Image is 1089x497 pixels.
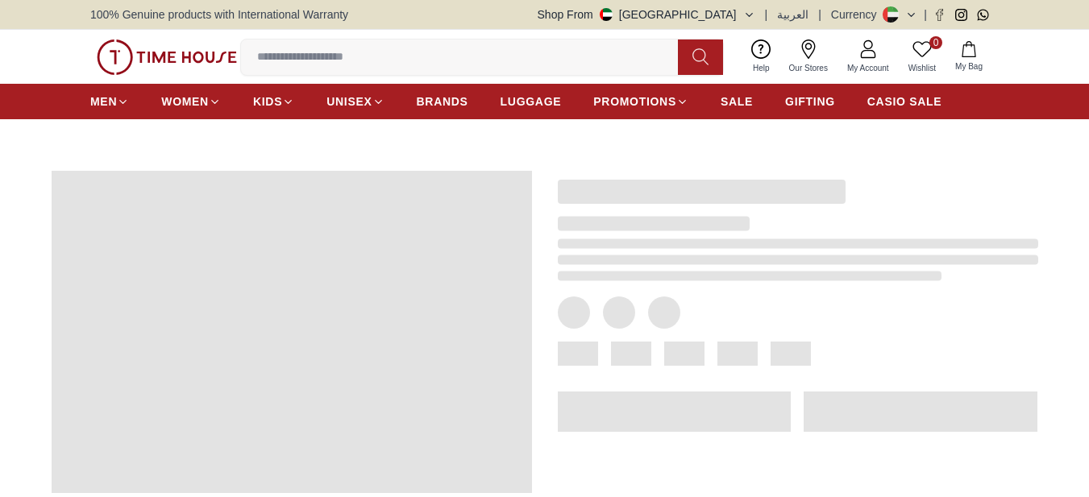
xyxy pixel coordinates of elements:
span: GIFTING [785,93,835,110]
a: GIFTING [785,87,835,116]
span: LUGGAGE [501,93,562,110]
a: LUGGAGE [501,87,562,116]
button: My Bag [946,38,992,76]
a: Our Stores [779,36,838,77]
span: 100% Genuine products with International Warranty [90,6,348,23]
a: PROMOTIONS [593,87,688,116]
span: | [765,6,768,23]
span: 0 [929,36,942,49]
a: 0Wishlist [899,36,946,77]
span: PROMOTIONS [593,93,676,110]
a: UNISEX [326,87,384,116]
span: | [818,6,821,23]
span: CASIO SALE [867,93,942,110]
a: MEN [90,87,129,116]
a: Whatsapp [977,9,989,21]
span: My Account [841,62,896,74]
a: Instagram [955,9,967,21]
a: KIDS [253,87,294,116]
a: CASIO SALE [867,87,942,116]
span: BRANDS [417,93,468,110]
a: WOMEN [161,87,221,116]
span: Wishlist [902,62,942,74]
span: My Bag [949,60,989,72]
span: MEN [90,93,117,110]
span: KIDS [253,93,282,110]
span: SALE [721,93,753,110]
span: WOMEN [161,93,209,110]
a: Help [743,36,779,77]
a: SALE [721,87,753,116]
span: UNISEX [326,93,372,110]
button: العربية [777,6,808,23]
span: Our Stores [783,62,834,74]
a: BRANDS [417,87,468,116]
a: Facebook [933,9,946,21]
div: Currency [831,6,883,23]
span: Help [746,62,776,74]
img: ... [97,39,237,75]
button: Shop From[GEOGRAPHIC_DATA] [538,6,755,23]
span: | [924,6,927,23]
img: United Arab Emirates [600,8,613,21]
